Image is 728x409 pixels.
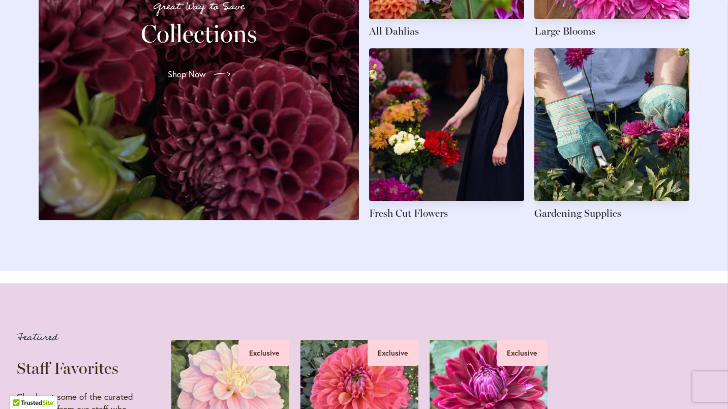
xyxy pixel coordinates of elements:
[238,340,289,366] div: Exclusive
[497,340,548,366] div: Exclusive
[51,19,347,48] h2: Collections
[368,340,418,366] div: Exclusive
[160,60,238,89] a: Shop Now
[168,68,206,80] span: Shop Now
[17,358,140,378] h2: Staff Favorites
[17,329,140,346] p: Featured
